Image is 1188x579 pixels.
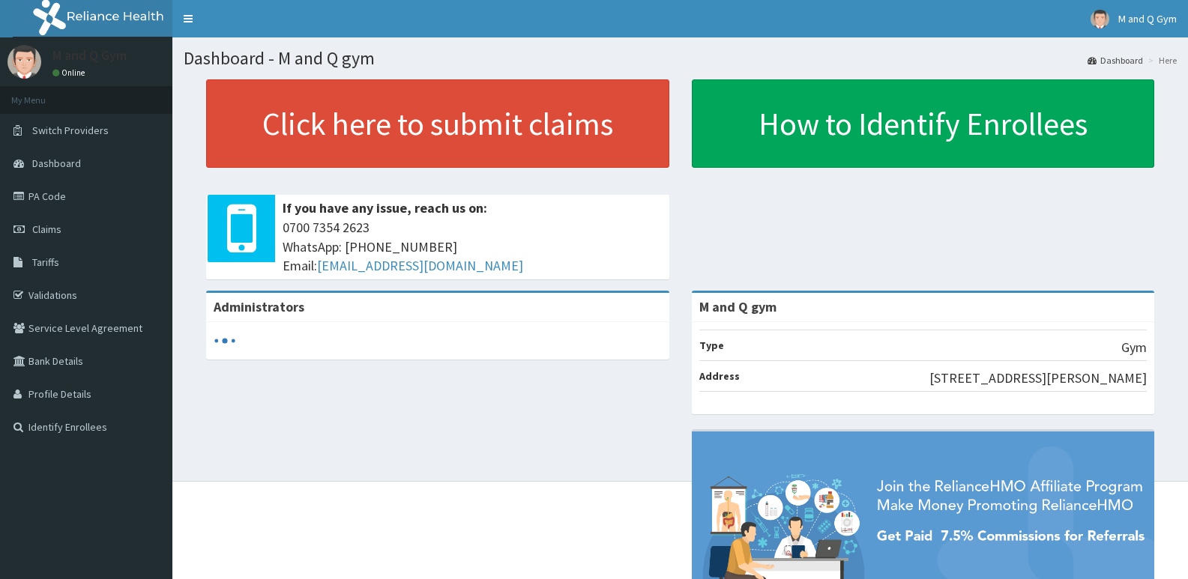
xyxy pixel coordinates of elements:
[214,330,236,352] svg: audio-loading
[929,369,1147,388] p: [STREET_ADDRESS][PERSON_NAME]
[32,255,59,269] span: Tariffs
[32,222,61,236] span: Claims
[52,67,88,78] a: Online
[699,339,724,352] b: Type
[206,79,669,168] a: Click here to submit claims
[7,45,41,79] img: User Image
[692,79,1155,168] a: How to Identify Enrollees
[32,124,109,137] span: Switch Providers
[283,199,487,216] b: If you have any issue, reach us on:
[1091,10,1109,28] img: User Image
[214,298,304,315] b: Administrators
[32,157,81,170] span: Dashboard
[52,49,127,62] p: M and Q Gym
[184,49,1177,68] h1: Dashboard - M and Q gym
[699,298,777,315] strong: M and Q gym
[283,218,662,276] span: 0700 7354 2623 WhatsApp: [PHONE_NUMBER] Email:
[1088,54,1143,67] a: Dashboard
[1145,54,1177,67] li: Here
[317,257,523,274] a: [EMAIL_ADDRESS][DOMAIN_NAME]
[1121,338,1147,357] p: Gym
[1118,12,1177,25] span: M and Q Gym
[699,369,740,383] b: Address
